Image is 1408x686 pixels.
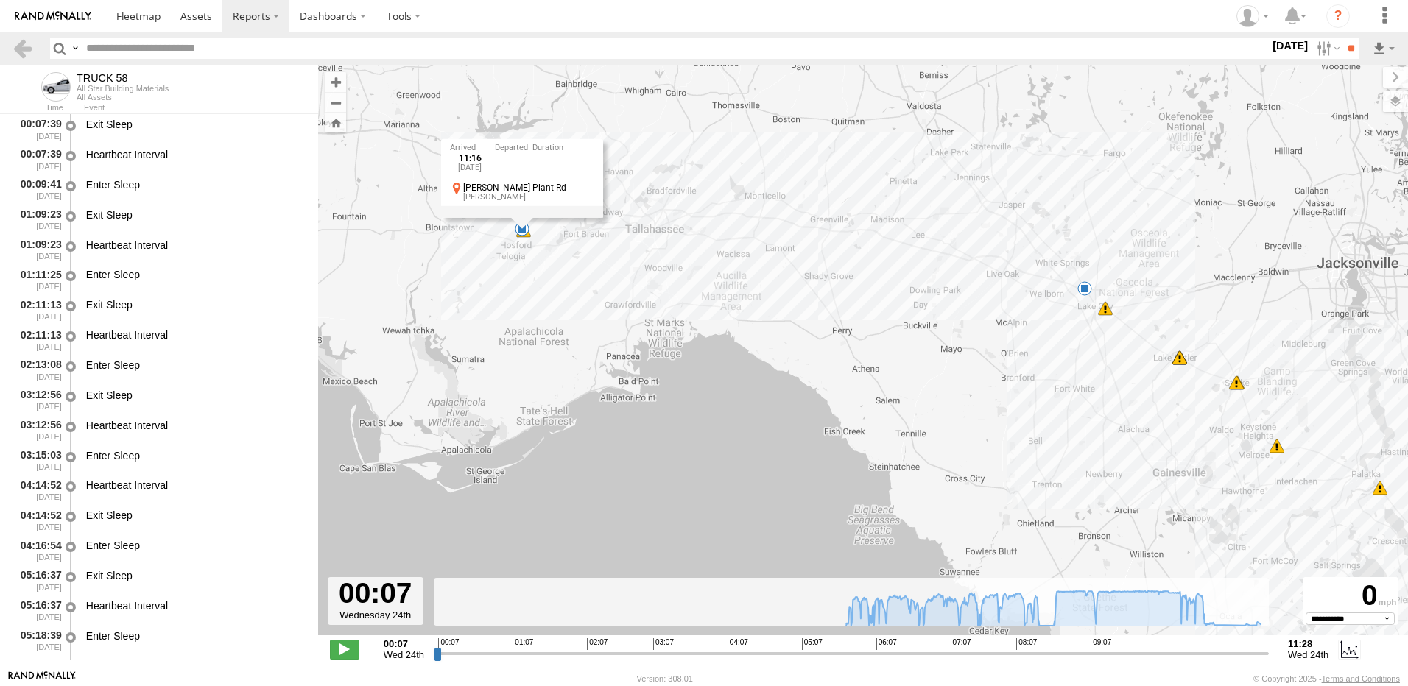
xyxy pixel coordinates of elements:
div: Exit Sleep [86,208,304,222]
label: Search Filter Options [1311,38,1342,59]
div: Exit Sleep [86,569,304,582]
div: 04:14:52 [DATE] [12,506,63,534]
div: 05:16:37 [DATE] [12,597,63,624]
span: 07:07 [951,638,971,650]
div: Enter Sleep [86,449,304,462]
div: 02:13:08 [DATE] [12,356,63,383]
div: Enter Sleep [86,629,304,643]
label: Play/Stop [330,640,359,659]
span: 08:07 [1016,638,1037,650]
label: Export results as... [1371,38,1396,59]
strong: 00:07 [384,638,424,649]
span: 00:07 [438,638,459,650]
a: Visit our Website [8,671,76,686]
div: All Assets [77,93,169,102]
div: 04:16:54 [DATE] [12,537,63,564]
div: Heartbeat Interval [86,238,304,252]
div: © Copyright 2025 - [1253,674,1400,683]
div: 05:38:44 [DATE] [12,657,63,685]
div: 04:14:52 [DATE] [12,477,63,504]
div: 01:09:23 [DATE] [12,236,63,264]
div: Thomas Crowe [1231,5,1274,27]
div: Enter Sleep [86,268,304,281]
div: 7 [1373,481,1387,495]
div: 03:12:56 [DATE] [12,417,63,444]
div: [PERSON_NAME] Plant Rd [463,183,594,193]
div: TRUCK 58 - View Asset History [77,72,169,84]
i: ? [1326,4,1350,28]
button: Zoom out [325,92,346,113]
div: Heartbeat Interval [86,148,304,161]
div: [PERSON_NAME] [463,193,594,202]
div: 00:07:39 [DATE] [12,116,63,143]
div: Heartbeat Interval [86,419,304,432]
div: Exit Sleep [86,298,304,311]
span: 04:07 [728,638,748,650]
div: 01:09:23 [DATE] [12,206,63,233]
div: 05:16:37 [DATE] [12,567,63,594]
div: 03:12:56 [DATE] [12,386,63,414]
div: Exit Sleep [86,389,304,402]
div: 00:07:39 [DATE] [12,146,63,173]
div: Enter Sleep [86,178,304,191]
label: Search Query [69,38,81,59]
div: Heartbeat Interval [86,328,304,342]
div: 02:11:13 [DATE] [12,296,63,323]
div: Heartbeat Interval [86,478,304,492]
span: Wed 24th Sep 2025 [384,649,424,660]
div: Exit Sleep [86,660,304,673]
span: 03:07 [653,638,674,650]
span: 06:07 [876,638,897,650]
div: 00:09:41 [DATE] [12,176,63,203]
div: [DATE] [450,163,490,172]
div: Heartbeat Interval [86,599,304,612]
div: Version: 308.01 [637,674,693,683]
span: 02:07 [587,638,608,650]
a: Terms and Conditions [1322,674,1400,683]
div: Exit Sleep [86,509,304,522]
div: Enter Sleep [86,358,304,372]
div: 03:15:03 [DATE] [12,447,63,474]
strong: 11:28 [1288,638,1328,649]
div: 01:11:25 [DATE] [12,266,63,294]
div: Enter Sleep [86,539,304,552]
div: 05:18:39 [DATE] [12,627,63,654]
div: Time [12,105,63,112]
a: Back to previous Page [12,38,33,59]
button: Zoom in [325,72,346,92]
div: All Star Building Materials [77,84,169,93]
span: Wed 24th Sep 2025 [1288,649,1328,660]
label: [DATE] [1270,38,1311,54]
span: 09:07 [1091,638,1111,650]
div: 11:16 [450,154,490,163]
button: Zoom Home [325,113,346,132]
div: Exit Sleep [86,118,304,131]
div: 0 [1305,579,1396,612]
img: rand-logo.svg [15,11,91,21]
span: 05:07 [802,638,823,650]
span: 01:07 [513,638,533,650]
div: 02:11:13 [DATE] [12,326,63,353]
div: 20 [1098,301,1113,316]
div: Event [84,105,318,112]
